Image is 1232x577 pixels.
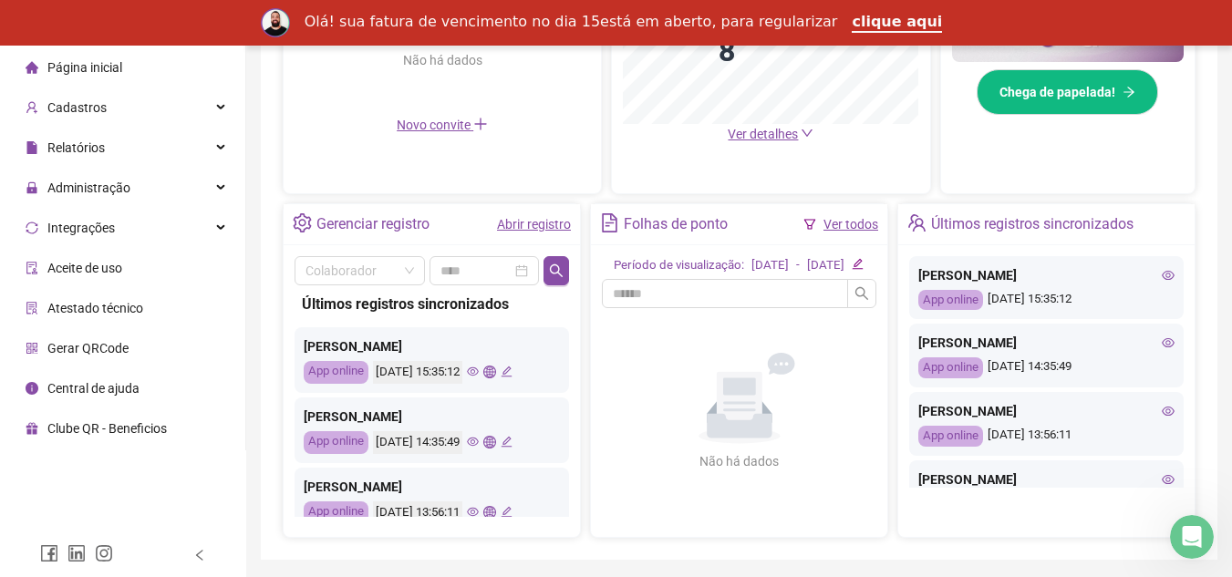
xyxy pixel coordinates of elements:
span: setting [293,213,312,232]
span: global [483,436,495,448]
span: Ver detalhes [728,127,798,141]
span: Cadastros [47,100,107,115]
span: solution [26,302,38,314]
div: Últimos registros sincronizados [931,209,1134,240]
span: Relatórios [47,140,105,155]
span: Clube QR - Beneficios [47,421,167,436]
a: Ver todos [823,217,878,232]
img: Profile image for Rodolfo [261,8,290,37]
div: App online [304,361,368,384]
span: plus [473,117,488,131]
span: edit [501,506,512,518]
span: facebook [40,544,58,562]
span: search [854,286,869,301]
span: Integrações [47,221,115,235]
span: lock [26,181,38,194]
div: [PERSON_NAME] [918,469,1175,489]
span: global [483,366,495,377]
span: down [801,127,813,139]
span: Chega de papelada! [999,82,1115,102]
div: [PERSON_NAME] [918,333,1175,353]
div: Folhas de ponto [624,209,728,240]
span: info-circle [26,382,38,395]
span: edit [501,436,512,448]
div: Não há dados [656,451,823,471]
span: Atestado técnico [47,301,143,315]
div: [DATE] [807,256,844,275]
span: sync [26,222,38,234]
span: left [193,549,206,562]
div: App online [918,357,983,378]
span: eye [1162,269,1175,282]
span: Gerar QRCode [47,341,129,355]
div: Olá! sua fatura de vencimento no dia 15está em aberto, para regularizar [305,13,838,31]
div: [DATE] 15:35:12 [373,361,462,384]
span: edit [852,258,864,270]
span: file-text [600,213,619,232]
span: Página inicial [47,60,122,75]
button: Chega de papelada! [977,69,1158,115]
div: App online [918,426,983,447]
span: search [549,263,564,278]
span: Central de ajuda [47,381,140,396]
a: clique aqui [852,13,942,33]
div: App online [304,501,368,524]
span: audit [26,262,38,274]
span: eye [1162,473,1175,486]
span: gift [26,422,38,435]
div: [PERSON_NAME] [918,265,1175,285]
div: [DATE] 13:56:11 [918,426,1175,447]
span: team [907,213,927,232]
div: Últimos registros sincronizados [302,293,562,315]
div: App online [304,431,368,454]
span: filter [803,218,816,231]
span: arrow-right [1123,86,1135,98]
div: [PERSON_NAME] [304,336,560,356]
span: eye [467,436,479,448]
span: user-add [26,101,38,114]
div: [PERSON_NAME] [304,407,560,427]
span: Administração [47,180,130,195]
iframe: Intercom live chat [1170,515,1214,559]
span: qrcode [26,342,38,355]
span: edit [501,366,512,377]
div: [PERSON_NAME] [304,477,560,497]
div: [DATE] 13:56:11 [373,501,462,524]
div: [DATE] 14:35:49 [373,431,462,454]
a: Ver detalhes down [728,127,813,141]
span: Aceite de uso [47,261,122,275]
div: [DATE] 14:35:49 [918,357,1175,378]
div: Período de visualização: [614,256,744,275]
div: App online [918,290,983,311]
div: [PERSON_NAME] [918,401,1175,421]
span: global [483,506,495,518]
div: [DATE] 15:35:12 [918,290,1175,311]
span: eye [467,366,479,377]
span: linkedin [67,544,86,562]
a: Abrir registro [497,217,571,232]
div: Gerenciar registro [316,209,430,240]
div: Não há dados [358,50,526,70]
span: eye [1162,336,1175,349]
div: - [796,256,800,275]
span: Novo convite [397,118,488,132]
span: file [26,141,38,154]
span: eye [467,506,479,518]
div: [DATE] [751,256,789,275]
span: home [26,61,38,74]
span: eye [1162,405,1175,417]
span: instagram [95,544,113,562]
